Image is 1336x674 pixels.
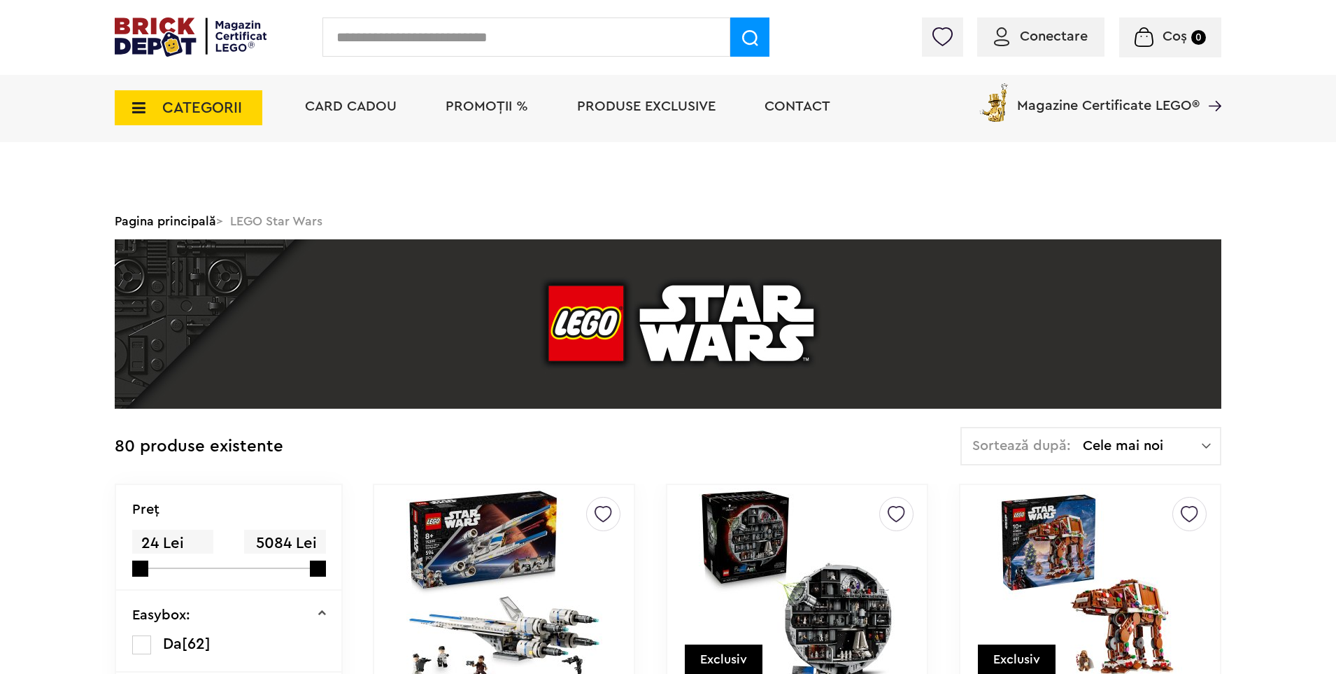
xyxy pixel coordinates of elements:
[972,439,1071,453] span: Sortează după:
[162,100,242,115] span: CATEGORII
[182,636,211,652] span: [62]
[1017,80,1200,113] span: Magazine Certificate LEGO®
[115,215,216,227] a: Pagina principală
[163,636,182,652] span: Da
[994,29,1088,43] a: Conectare
[244,530,325,557] span: 5084 Lei
[132,503,159,517] p: Preţ
[1191,30,1206,45] small: 0
[115,427,283,467] div: 80 produse existente
[765,99,830,113] a: Contact
[305,99,397,113] a: Card Cadou
[577,99,716,113] a: Produse exclusive
[132,608,190,622] p: Easybox:
[115,239,1221,409] img: LEGO Star Wars
[115,203,1221,239] div: > LEGO Star Wars
[446,99,528,113] a: PROMOȚII %
[1163,29,1187,43] span: Coș
[1020,29,1088,43] span: Conectare
[1083,439,1202,453] span: Cele mai noi
[1200,80,1221,94] a: Magazine Certificate LEGO®
[132,530,213,557] span: 24 Lei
